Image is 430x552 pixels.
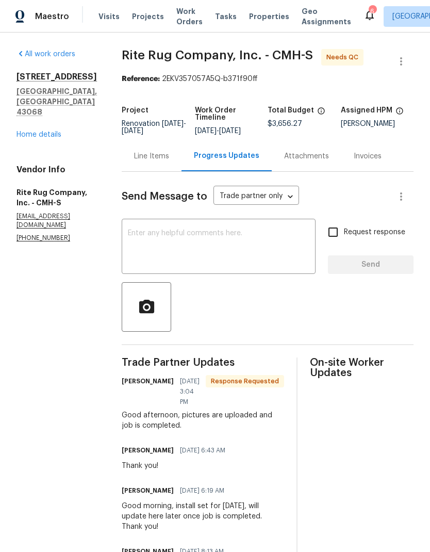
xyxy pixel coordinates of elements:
span: Trade Partner Updates [122,358,284,368]
h6: [PERSON_NAME] [122,376,174,386]
span: Response Requested [207,376,283,386]
span: Tasks [215,13,237,20]
div: Trade partner only [213,188,299,205]
h4: Vendor Info [16,165,97,175]
span: Work Orders [176,6,203,27]
div: 6 [369,6,376,17]
span: [DATE] 6:43 AM [180,445,225,456]
a: All work orders [16,51,75,58]
span: [DATE] [122,127,143,135]
h5: Total Budget [268,107,314,114]
span: Projects [132,11,164,22]
div: Progress Updates [194,151,259,161]
span: [DATE] 6:19 AM [180,485,224,496]
span: [DATE] [219,127,241,135]
div: Attachments [284,151,329,161]
span: [DATE] [195,127,217,135]
div: Invoices [354,151,382,161]
span: Geo Assignments [302,6,351,27]
div: Thank you! [122,461,231,471]
span: Visits [98,11,120,22]
span: The total cost of line items that have been proposed by Opendoor. This sum includes line items th... [317,107,325,120]
span: Request response [344,227,405,238]
span: Maestro [35,11,69,22]
div: 2EKV357057A5Q-b371f90ff [122,74,414,84]
div: Good morning, install set for [DATE], will update here later once job is completed. Thank you! [122,501,284,532]
div: [PERSON_NAME] [341,120,414,127]
span: Needs QC [326,52,362,62]
h5: Rite Rug Company, Inc. - CMH-S [16,187,97,208]
span: Send Message to [122,191,207,202]
div: Line Items [134,151,169,161]
div: Good afternoon, pictures are uploaded and job is completed. [122,410,284,431]
span: The hpm assigned to this work order. [395,107,404,120]
a: Home details [16,131,61,138]
span: [DATE] 3:04 PM [180,376,200,407]
h6: [PERSON_NAME] [122,485,174,496]
h6: [PERSON_NAME] [122,445,174,456]
span: Properties [249,11,289,22]
span: [DATE] [162,120,184,127]
h5: Work Order Timeline [195,107,268,121]
h5: Project [122,107,148,114]
span: $3,656.27 [268,120,302,127]
span: - [195,127,241,135]
span: On-site Worker Updates [310,358,414,378]
h5: Assigned HPM [341,107,392,114]
span: Rite Rug Company, Inc. - CMH-S [122,49,313,61]
b: Reference: [122,75,160,83]
span: Renovation [122,120,186,135]
span: - [122,120,186,135]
